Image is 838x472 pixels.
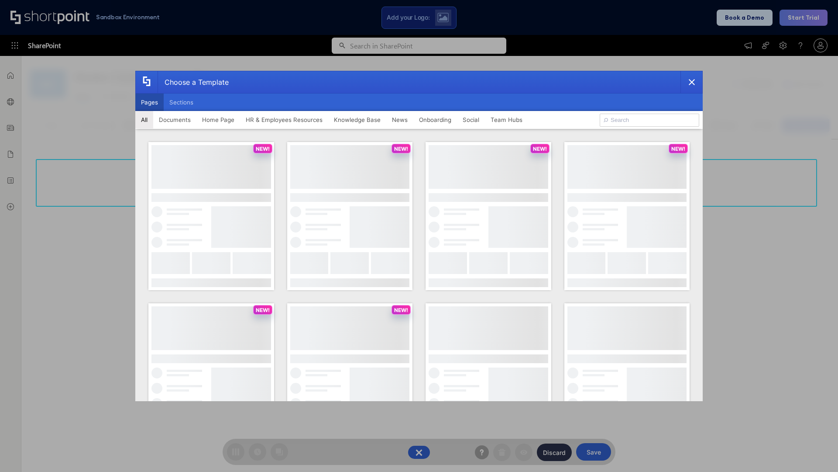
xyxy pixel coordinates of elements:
[485,111,528,128] button: Team Hubs
[328,111,386,128] button: Knowledge Base
[413,111,457,128] button: Onboarding
[256,307,270,313] p: NEW!
[240,111,328,128] button: HR & Employees Resources
[600,114,699,127] input: Search
[196,111,240,128] button: Home Page
[457,111,485,128] button: Social
[394,307,408,313] p: NEW!
[158,71,229,93] div: Choose a Template
[135,111,153,128] button: All
[164,94,199,111] button: Sections
[394,146,408,152] p: NEW!
[153,111,196,128] button: Documents
[135,71,703,401] div: template selector
[256,146,270,152] p: NEW!
[533,146,547,152] p: NEW!
[386,111,413,128] button: News
[671,146,685,152] p: NEW!
[135,94,164,111] button: Pages
[794,430,838,472] iframe: Chat Widget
